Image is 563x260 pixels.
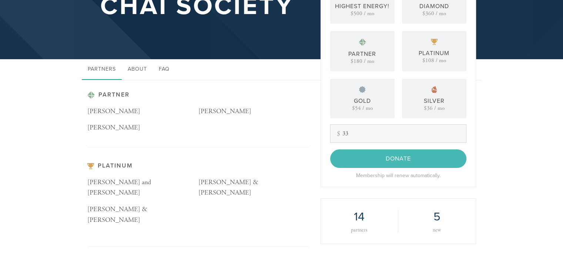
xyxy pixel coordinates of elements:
[330,172,466,179] div: Membership will renew automatically.
[153,59,175,80] a: FAQ
[419,49,449,58] div: Platinum
[198,106,309,117] p: [PERSON_NAME]
[354,97,371,105] div: Gold
[422,11,446,16] div: $360 / mo
[351,58,374,64] div: $180 / mo
[87,123,140,132] span: [PERSON_NAME]
[87,107,140,115] span: [PERSON_NAME]
[332,227,387,233] div: partners
[122,59,153,80] a: About
[82,59,122,80] a: Partners
[87,91,309,99] h3: Partner
[87,163,94,169] img: pp-gold.svg
[424,105,445,111] div: $36 / mo
[419,2,449,11] div: Diamond
[352,105,373,111] div: $54 / mo
[330,124,466,143] input: Other amount
[422,58,446,63] div: $108 / mo
[198,177,309,199] p: [PERSON_NAME] & [PERSON_NAME]
[359,86,366,93] img: pp-silver.svg
[424,97,445,105] div: Silver
[359,38,366,46] img: pp-platinum.svg
[332,210,387,224] h2: 14
[87,162,309,169] h3: Platinum
[409,227,465,233] div: new
[431,86,437,93] img: pp-bronze.svg
[87,204,198,226] p: [PERSON_NAME] & [PERSON_NAME]
[409,210,465,224] h2: 5
[335,2,389,11] div: Highest Energy!
[431,39,438,45] img: pp-gold.svg
[87,91,95,99] img: pp-platinum.svg
[351,11,374,16] div: $500 / mo
[348,50,376,58] div: Partner
[87,177,198,199] p: [PERSON_NAME] and [PERSON_NAME]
